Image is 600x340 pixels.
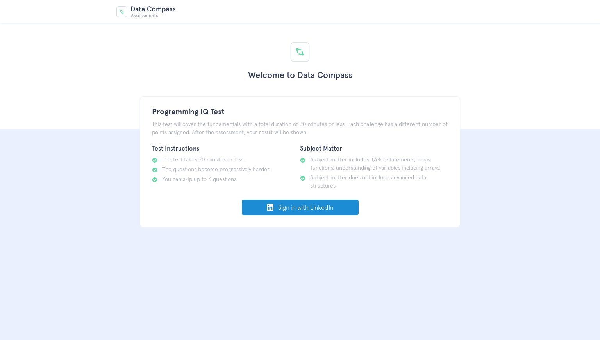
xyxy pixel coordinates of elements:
a: Sign in with LinkedIn [242,200,359,215]
h2: Programming IQ Test [152,107,448,116]
li: Subject matter includes if/else statements, loops, functions, understanding of variables includin... [311,156,446,172]
img: Data Compass Assessment Logo [116,6,176,18]
h1: Welcome to Data Compass [109,70,491,80]
li: Subject matter does not include advanced data structures. [311,174,446,190]
li: The questions become progressively harder. [162,165,298,174]
img: Data Compass Logo [289,41,311,62]
li: You can skip up to 3 questions. [162,175,298,183]
li: The test takes 30 minutes or less. [162,156,298,164]
p: This test will cover the fundamentals with a total duration of 30 minutes or less. Each challenge... [152,120,448,136]
h6: Test Instructions [152,145,298,152]
h6: Subject Matter [300,145,446,152]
